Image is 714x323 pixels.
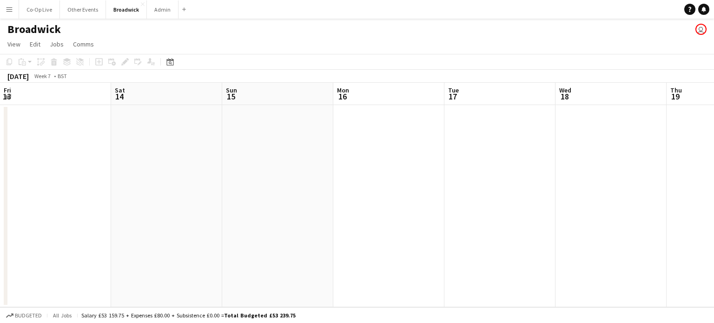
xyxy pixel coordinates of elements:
[31,73,54,79] span: Week 7
[337,86,349,94] span: Mon
[106,0,147,19] button: Broadwick
[147,0,178,19] button: Admin
[336,91,349,102] span: 16
[447,91,459,102] span: 17
[448,86,459,94] span: Tue
[5,310,43,321] button: Budgeted
[7,40,20,48] span: View
[670,86,682,94] span: Thu
[73,40,94,48] span: Comms
[2,91,11,102] span: 13
[51,312,73,319] span: All jobs
[695,24,707,35] app-user-avatar: Ashley Fielding
[225,91,237,102] span: 15
[50,40,64,48] span: Jobs
[559,86,571,94] span: Wed
[115,86,125,94] span: Sat
[15,312,42,319] span: Budgeted
[26,38,44,50] a: Edit
[7,72,29,81] div: [DATE]
[7,22,61,36] h1: Broadwick
[30,40,40,48] span: Edit
[113,91,125,102] span: 14
[669,91,682,102] span: 19
[58,73,67,79] div: BST
[19,0,60,19] button: Co-Op Live
[4,86,11,94] span: Fri
[4,38,24,50] a: View
[224,312,296,319] span: Total Budgeted £53 239.75
[226,86,237,94] span: Sun
[69,38,98,50] a: Comms
[46,38,67,50] a: Jobs
[558,91,571,102] span: 18
[81,312,296,319] div: Salary £53 159.75 + Expenses £80.00 + Subsistence £0.00 =
[60,0,106,19] button: Other Events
